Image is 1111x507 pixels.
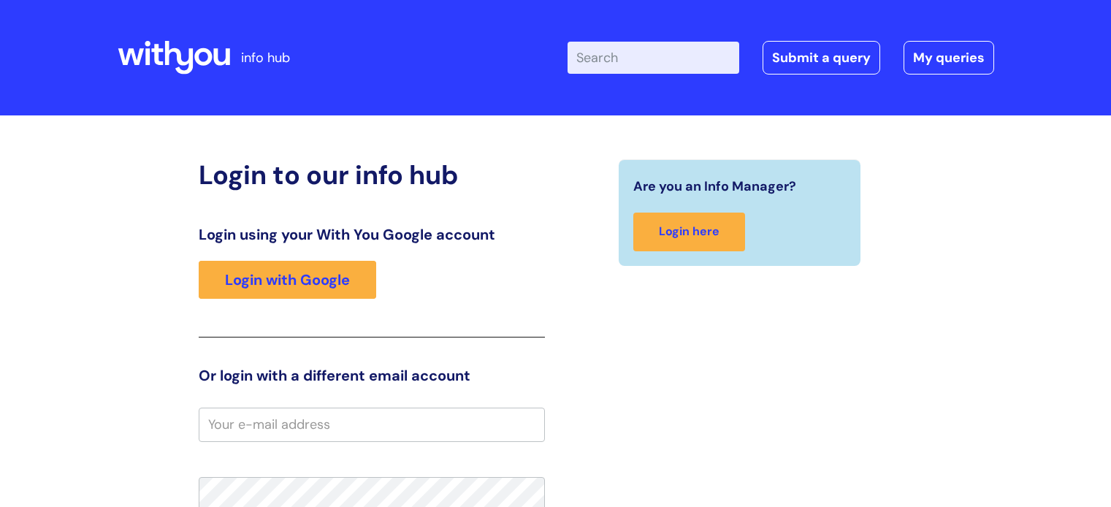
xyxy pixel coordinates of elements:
[199,367,545,384] h3: Or login with a different email account
[199,159,545,191] h2: Login to our info hub
[568,42,739,74] input: Search
[633,213,745,251] a: Login here
[199,408,545,441] input: Your e-mail address
[199,226,545,243] h3: Login using your With You Google account
[904,41,994,75] a: My queries
[241,46,290,69] p: info hub
[199,261,376,299] a: Login with Google
[633,175,796,198] span: Are you an Info Manager?
[763,41,880,75] a: Submit a query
